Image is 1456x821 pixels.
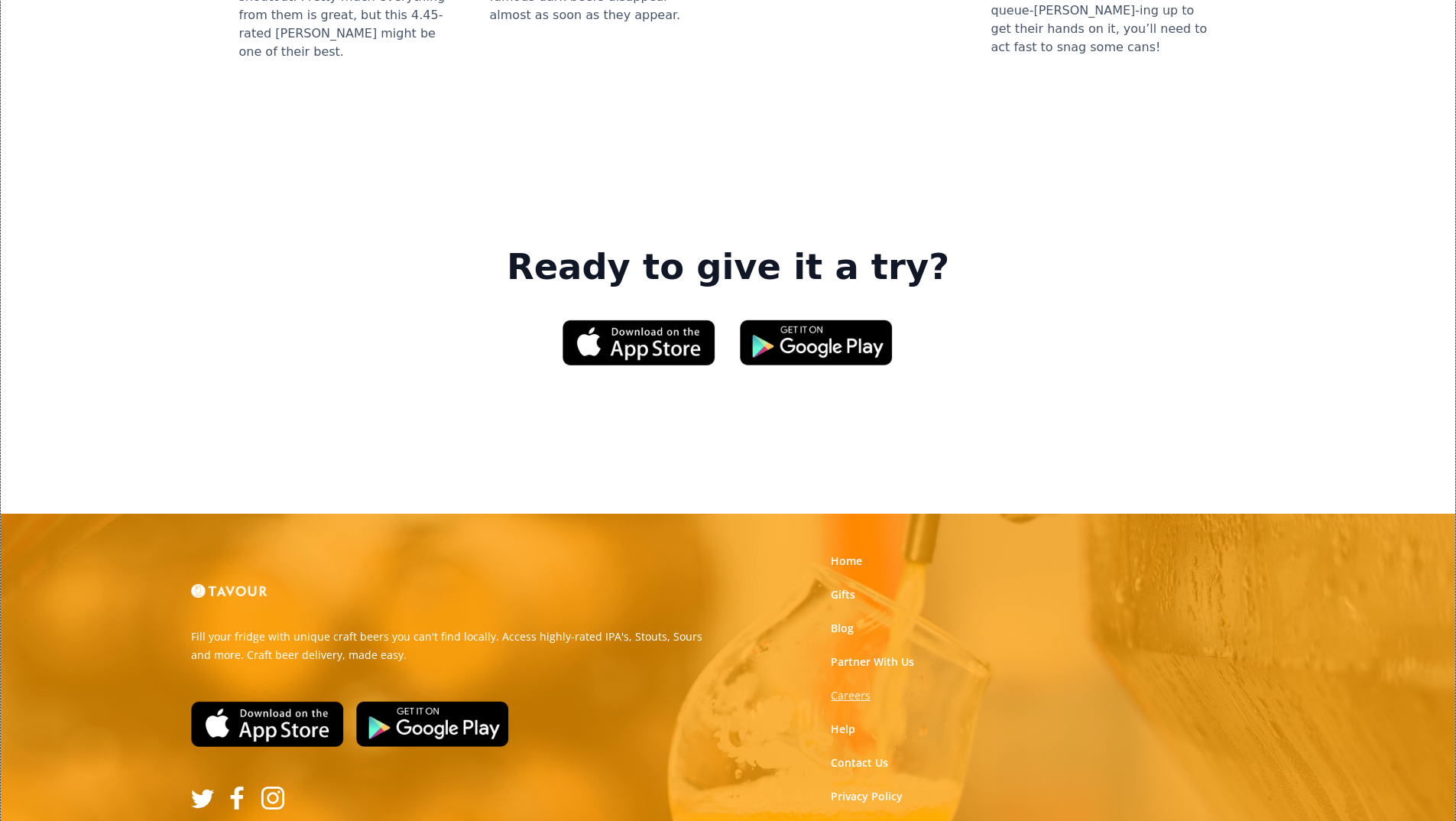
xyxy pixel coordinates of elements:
strong: Ready to give it a try? [507,246,949,289]
a: Home [831,553,862,569]
strong: Careers [831,688,871,703]
a: Partner With Us [831,654,914,670]
a: Gifts [831,587,855,602]
a: Careers [831,688,871,703]
p: Fill your fridge with unique craft beers you can't find locally. Access highly-rated IPA's, Stout... [191,628,717,664]
a: Help [831,722,855,737]
a: Blog [831,621,854,636]
a: Privacy Policy [831,789,903,804]
a: Contact Us [831,755,888,771]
